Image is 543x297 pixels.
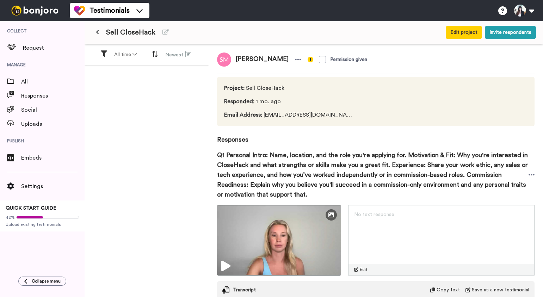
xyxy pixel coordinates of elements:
[106,27,155,37] span: Sell CloseHack
[330,56,367,63] div: Permission given
[21,92,85,100] span: Responses
[224,84,356,92] span: Sell CloseHack
[472,286,529,293] span: Save as a new testimonial
[23,44,85,52] span: Request
[224,111,356,119] span: [EMAIL_ADDRESS][DOMAIN_NAME]
[217,52,231,67] img: sm.png
[217,205,341,276] img: ce2b4e8a-fad5-4db6-af1c-8ec3b6f5d5b9-thumbnail_full-1753193980.jpg
[233,286,256,293] span: Transcript
[8,6,61,16] img: bj-logo-header-white.svg
[21,106,85,114] span: Social
[32,278,61,284] span: Collapse menu
[21,154,85,162] span: Embeds
[446,26,482,39] button: Edit project
[6,215,15,220] span: 42%
[6,206,56,211] span: QUICK START GUIDE
[222,286,229,293] img: transcript.svg
[6,222,79,227] span: Upload existing testimonials
[354,212,394,217] span: No text response
[18,277,66,286] button: Collapse menu
[21,182,85,191] span: Settings
[437,286,460,293] span: Copy text
[217,150,529,199] span: Q1 Personal Intro: Name, location, and the role you're applying for. Motivation & Fit: Why you're...
[231,52,293,67] span: [PERSON_NAME]
[161,48,195,61] button: Newest
[485,26,536,39] button: Invite respondents
[21,120,85,128] span: Uploads
[21,78,85,86] span: All
[224,112,262,118] span: Email Address :
[110,48,141,61] button: All time
[360,267,368,272] span: Edit
[308,57,313,62] img: info-yellow.svg
[224,99,254,104] span: Responded :
[90,6,130,16] span: Testimonials
[224,97,356,106] span: 1 mo. ago
[217,126,535,144] span: Responses
[224,85,245,91] span: Project :
[74,5,85,16] img: tm-color.svg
